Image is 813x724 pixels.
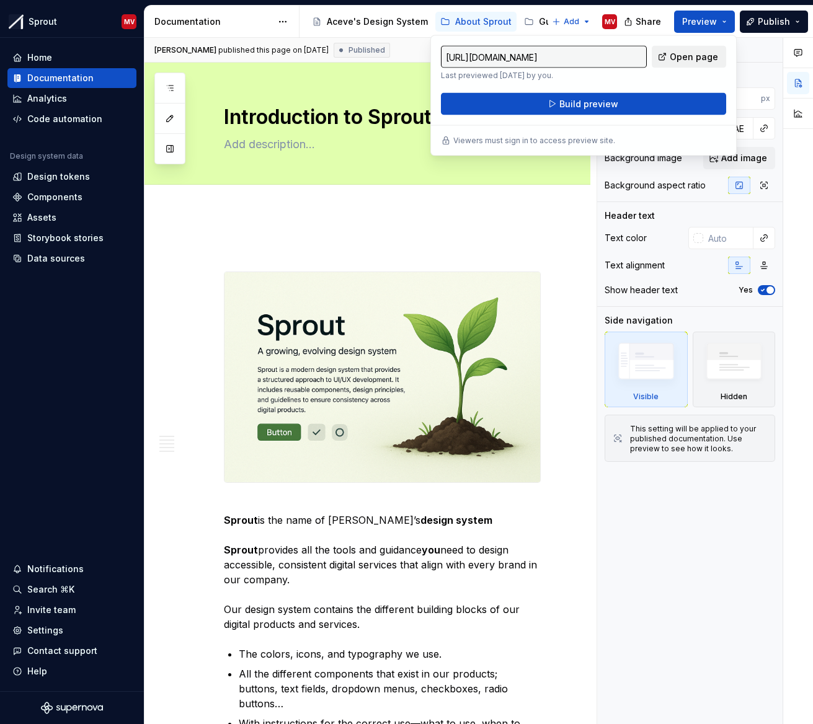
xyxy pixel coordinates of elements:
div: Guidelines [539,15,586,28]
button: Preview [674,11,735,33]
div: Sprout [29,15,57,28]
div: Hidden [721,392,747,402]
span: Preview [682,15,717,28]
div: Invite team [27,604,76,616]
span: Build preview [559,98,618,110]
a: Assets [7,208,136,227]
p: All the different components that exist in our products; buttons, text fields, dropdown menus, ch... [239,666,541,711]
span: Share [636,15,661,28]
div: Visible [633,392,659,402]
div: Background aspect ratio [605,179,706,192]
a: Data sources [7,249,136,268]
span: [PERSON_NAME] [154,45,216,55]
div: Documentation [154,15,272,28]
p: is the name of [PERSON_NAME]’s provides all the tools and guidance need to design accessible, con... [224,498,541,632]
button: Build preview [441,93,726,115]
div: Settings [27,624,63,637]
button: Notifications [7,559,136,579]
svg: Supernova Logo [41,702,103,714]
img: b6c2a6ff-03c2-4811-897b-2ef07e5e0e51.png [9,14,24,29]
span: Add [564,17,579,27]
div: Documentation [27,72,94,84]
button: Share [618,11,669,33]
a: Guidelines [519,12,591,32]
p: px [761,94,770,104]
button: Help [7,661,136,681]
div: Background image [605,152,682,164]
a: About Sprout [435,12,517,32]
span: Add image [721,152,767,164]
div: Help [27,665,47,678]
div: Home [27,51,52,64]
div: Visible [605,332,688,407]
div: Search ⌘K [27,583,74,596]
img: 57e9e974-d765-4cd8-a353-0ffba8cfc81f.png [224,272,540,482]
strong: Sprout [224,514,258,526]
div: MV [124,17,135,27]
div: Contact support [27,645,97,657]
div: Header text [605,210,655,222]
a: Documentation [7,68,136,88]
p: The colors, icons, and typography we use. [239,647,541,661]
div: About Sprout [455,15,512,28]
a: Aceve's Design System [307,12,433,32]
div: published this page on [DATE] [218,45,329,55]
a: Storybook stories [7,228,136,248]
div: Show header text [605,284,678,296]
button: Contact support [7,641,136,661]
p: Last previewed [DATE] by you. [441,71,647,81]
a: Invite team [7,600,136,620]
a: Design tokens [7,167,136,187]
div: Page tree [307,9,546,34]
strong: you [422,544,440,556]
a: Home [7,48,136,68]
div: MV [605,17,615,27]
textarea: Introduction to Sprout [221,102,538,132]
div: Assets [27,211,56,224]
div: This setting will be applied to your published documentation. Use preview to see how it looks. [630,424,767,454]
a: Code automation [7,109,136,129]
button: Publish [740,11,808,33]
div: Aceve's Design System [327,15,428,28]
input: Auto [703,227,753,249]
div: Text alignment [605,259,665,271]
a: Components [7,187,136,207]
button: Add [548,13,595,30]
button: SproutMV [2,8,141,35]
div: Components [27,191,82,203]
a: Analytics [7,89,136,108]
div: Design system data [10,151,83,161]
p: Viewers must sign in to access preview site. [453,136,615,146]
button: Add image [703,147,775,169]
strong: design system [420,514,492,526]
div: Analytics [27,92,67,105]
div: Text color [605,232,647,244]
div: Notifications [27,563,84,575]
span: Published [349,45,385,55]
div: Data sources [27,252,85,265]
div: Hidden [693,332,776,407]
label: Yes [739,285,753,295]
span: Open page [670,51,718,63]
a: Settings [7,620,136,640]
strong: Sprout [224,544,258,556]
div: Storybook stories [27,232,104,244]
div: Code automation [27,113,102,125]
input: Auto [713,87,761,110]
a: Open page [652,46,726,68]
span: Publish [758,15,790,28]
button: Search ⌘K [7,580,136,599]
div: Side navigation [605,314,673,327]
div: Design tokens [27,170,90,183]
